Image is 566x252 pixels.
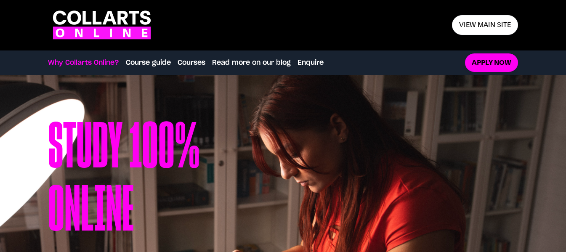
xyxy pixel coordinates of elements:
[298,58,324,68] a: Enquire
[465,53,518,72] a: Apply now
[452,15,518,35] a: View main site
[178,58,205,68] a: Courses
[48,58,119,68] a: Why Collarts Online?
[126,58,171,68] a: Course guide
[212,58,291,68] a: Read more on our blog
